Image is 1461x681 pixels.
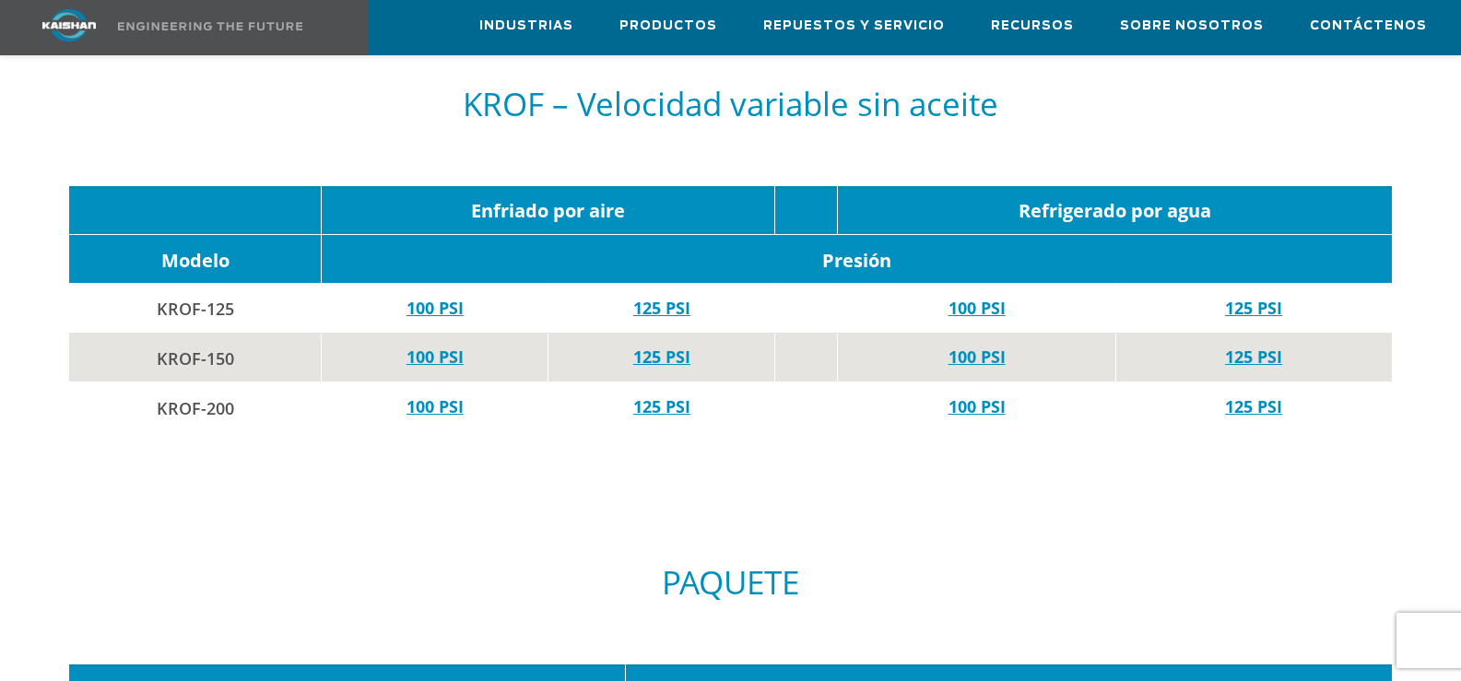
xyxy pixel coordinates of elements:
[763,1,945,51] a: Repuestos y servicio
[619,20,717,32] font: Productos
[662,560,799,604] font: PAQUETE
[463,82,998,125] font: KROF – Velocidad variable sin aceite
[1225,297,1282,319] a: 125 PSI
[157,347,234,370] font: KROF-150
[161,247,230,272] font: Modelo
[991,1,1074,51] a: Recursos
[118,22,302,30] img: Ingeniería del futuro
[948,297,1006,319] a: 100 PSI
[633,395,690,417] a: 125 PSI
[822,247,891,272] font: Presión
[471,198,625,223] font: Enfriado por aire
[479,20,573,32] font: Industrias
[157,397,234,419] font: KROF-200
[406,346,464,368] a: 100 PSI
[948,346,1006,368] a: 100 PSI
[1120,1,1264,51] a: Sobre nosotros
[479,1,573,51] a: Industrias
[1120,20,1264,32] font: Sobre nosotros
[633,346,690,368] a: 125 PSI
[406,395,464,417] a: 100 PSI
[948,395,1006,417] a: 100 PSI
[633,297,690,319] a: 125 PSI
[157,299,234,321] font: KROF-125
[1310,1,1427,51] a: Contáctenos
[991,20,1074,32] font: Recursos
[1225,395,1282,417] a: 125 PSI
[1019,198,1211,223] font: Refrigerado por agua
[406,297,464,319] a: 100 PSI
[1225,346,1282,368] a: 125 PSI
[1310,20,1427,32] font: Contáctenos
[763,20,945,32] font: Repuestos y servicio
[619,1,717,51] a: Productos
